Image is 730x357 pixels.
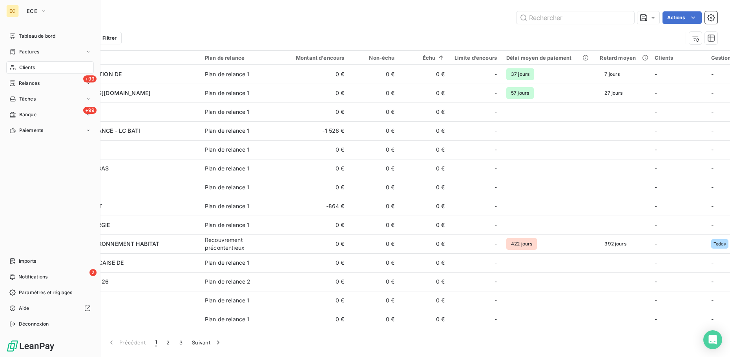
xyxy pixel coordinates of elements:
[495,297,497,304] span: -
[400,140,450,159] td: 0 €
[19,64,35,71] span: Clients
[506,55,590,61] div: Délai moyen de paiement
[54,90,150,96] span: [EMAIL_ADDRESS][DOMAIN_NAME]
[6,340,55,352] img: Logo LeanPay
[19,95,36,103] span: Tâches
[506,238,537,250] span: 422 jours
[86,32,122,44] button: Filtrer
[282,65,349,84] td: 0 €
[205,183,250,191] div: Plan de relance 1
[54,240,160,247] span: SOLUTION ENVIRONNEMENT HABITAT
[205,221,250,229] div: Plan de relance 1
[454,55,497,61] div: Limite d’encours
[205,202,250,210] div: Plan de relance 1
[205,55,277,61] div: Plan de relance
[655,278,657,285] span: -
[600,87,627,99] span: 27 jours
[400,103,450,121] td: 0 €
[6,5,19,17] div: EC
[600,238,631,250] span: 392 jours
[495,70,497,78] span: -
[205,259,250,267] div: Plan de relance 1
[349,178,400,197] td: 0 €
[655,71,657,77] span: -
[400,291,450,310] td: 0 €
[655,203,657,209] span: -
[205,70,250,78] div: Plan de relance 1
[205,297,250,304] div: Plan de relance 1
[162,334,174,351] button: 2
[282,291,349,310] td: 0 €
[282,159,349,178] td: 0 €
[282,103,349,121] td: 0 €
[27,8,37,14] span: ECE
[404,55,445,61] div: Échu
[400,197,450,216] td: 0 €
[205,108,250,116] div: Plan de relance 1
[282,272,349,291] td: 0 €
[155,339,157,346] span: 1
[18,273,47,280] span: Notifications
[282,178,349,197] td: 0 €
[655,316,657,322] span: -
[711,184,714,190] span: -
[349,291,400,310] td: 0 €
[400,253,450,272] td: 0 €
[349,272,400,291] td: 0 €
[282,140,349,159] td: 0 €
[655,108,657,115] span: -
[282,234,349,253] td: 0 €
[516,11,634,24] input: Rechercher
[83,107,97,114] span: +99
[495,127,497,135] span: -
[19,320,49,328] span: Déconnexion
[711,71,714,77] span: -
[19,289,72,296] span: Paramètres et réglages
[711,108,714,115] span: -
[495,221,497,229] span: -
[655,259,657,266] span: -
[287,55,345,61] div: Montant d'encours
[495,165,497,172] span: -
[495,89,497,97] span: -
[506,68,534,80] span: 37 jours
[6,302,94,315] a: Aide
[711,222,714,228] span: -
[400,121,450,140] td: 0 €
[19,111,36,118] span: Banque
[175,334,187,351] button: 3
[495,240,497,248] span: -
[349,197,400,216] td: 0 €
[19,80,40,87] span: Relances
[400,65,450,84] td: 0 €
[400,216,450,234] td: 0 €
[349,65,400,84] td: 0 €
[711,316,714,322] span: -
[655,297,657,304] span: -
[205,278,251,286] div: Plan de relance 2
[711,165,714,172] span: -
[655,55,701,61] div: Clients
[349,310,400,329] td: 0 €
[655,240,657,247] span: -
[655,184,657,190] span: -
[711,278,714,285] span: -
[349,84,400,103] td: 0 €
[495,315,497,323] span: -
[282,310,349,329] td: 0 €
[495,259,497,267] span: -
[205,146,250,154] div: Plan de relance 1
[711,203,714,209] span: -
[711,90,714,96] span: -
[349,253,400,272] td: 0 €
[600,55,645,61] div: Retard moyen
[655,146,657,153] span: -
[282,84,349,103] td: 0 €
[495,146,497,154] span: -
[349,159,400,178] td: 0 €
[349,140,400,159] td: 0 €
[19,258,36,265] span: Imports
[400,84,450,103] td: 0 €
[354,55,395,61] div: Non-échu
[655,222,657,228] span: -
